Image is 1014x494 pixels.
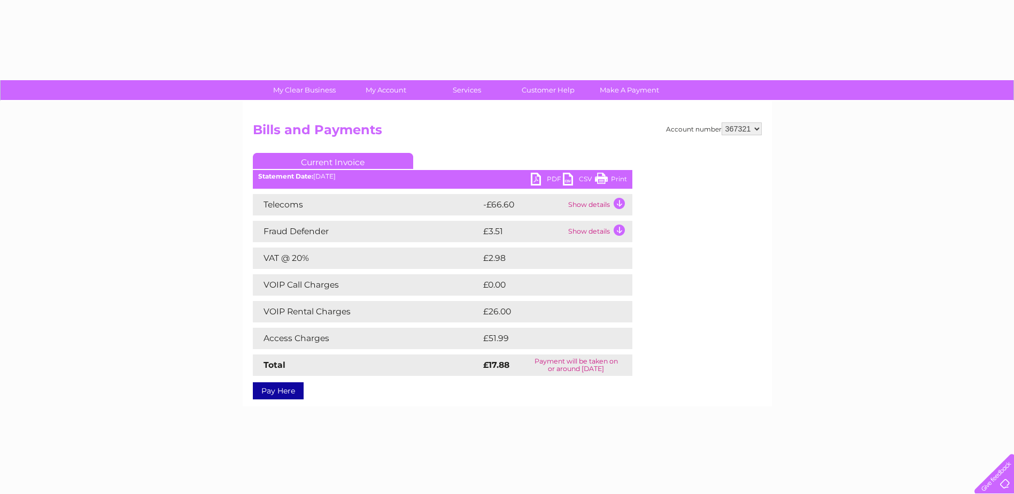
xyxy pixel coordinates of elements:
h2: Bills and Payments [253,122,762,143]
a: My Clear Business [260,80,349,100]
a: Services [423,80,511,100]
a: Print [595,173,627,188]
div: [DATE] [253,173,632,180]
td: Fraud Defender [253,221,481,242]
td: Telecoms [253,194,481,215]
div: Account number [666,122,762,135]
a: Pay Here [253,382,304,399]
td: Access Charges [253,328,481,349]
td: £3.51 [481,221,566,242]
td: £51.99 [481,328,610,349]
strong: £17.88 [483,360,509,370]
td: Show details [566,194,632,215]
td: £26.00 [481,301,612,322]
a: PDF [531,173,563,188]
a: Make A Payment [585,80,674,100]
td: Payment will be taken on or around [DATE] [520,354,632,376]
td: VOIP Rental Charges [253,301,481,322]
td: -£66.60 [481,194,566,215]
a: Current Invoice [253,153,413,169]
td: VOIP Call Charges [253,274,481,296]
td: £2.98 [481,248,608,269]
a: My Account [342,80,430,100]
strong: Total [264,360,285,370]
td: Show details [566,221,632,242]
td: VAT @ 20% [253,248,481,269]
a: CSV [563,173,595,188]
b: Statement Date: [258,172,313,180]
a: Customer Help [504,80,592,100]
td: £0.00 [481,274,608,296]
